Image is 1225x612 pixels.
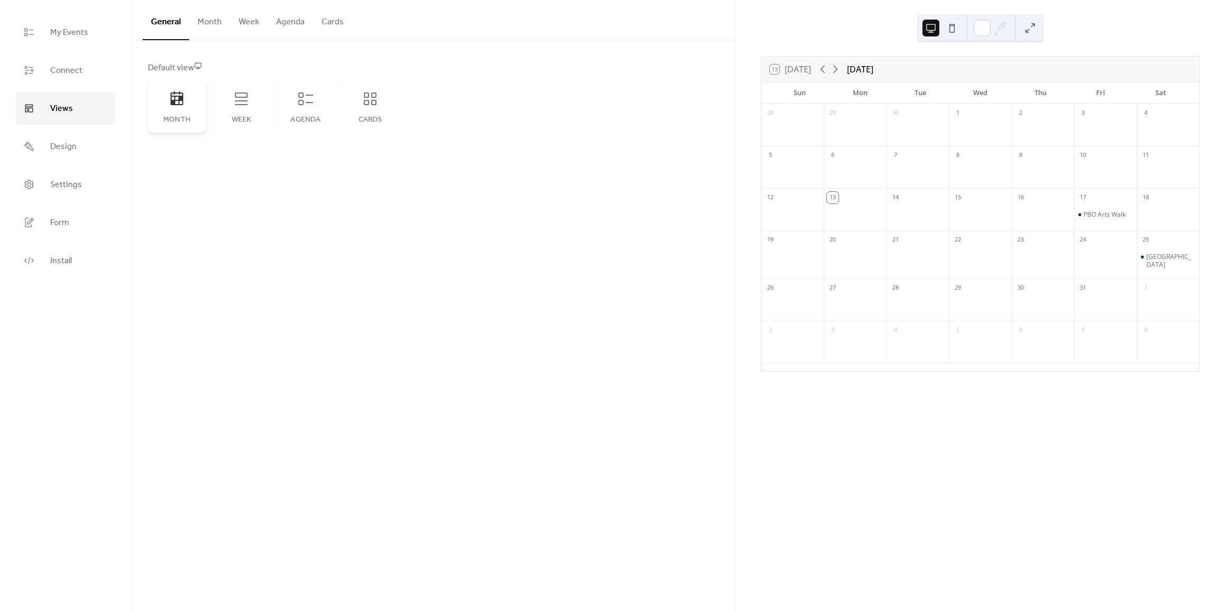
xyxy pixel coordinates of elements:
[827,107,838,119] div: 29
[890,150,901,161] div: 7
[952,282,964,294] div: 29
[1077,192,1089,203] div: 17
[1077,107,1089,119] div: 3
[1010,82,1070,104] div: Thu
[1140,324,1152,336] div: 8
[1137,253,1199,269] div: Pittsboro Street Fair
[827,282,838,294] div: 27
[1015,324,1026,336] div: 6
[148,62,717,75] div: Default view
[890,324,901,336] div: 4
[50,215,69,231] span: Form
[952,107,964,119] div: 1
[765,324,776,336] div: 2
[16,206,116,239] a: Form
[1074,210,1136,219] div: PBO Arts Walk
[1146,253,1195,269] div: [GEOGRAPHIC_DATA]
[16,130,116,163] a: Design
[50,138,77,155] span: Design
[952,234,964,246] div: 22
[765,150,776,161] div: 5
[827,234,838,246] div: 20
[952,324,964,336] div: 5
[1077,150,1089,161] div: 10
[950,82,1011,104] div: Wed
[890,192,901,203] div: 14
[765,192,776,203] div: 12
[1083,210,1126,219] div: PBO Arts Walk
[50,24,88,41] span: My Events
[1015,282,1026,294] div: 30
[1140,234,1152,246] div: 25
[1130,82,1191,104] div: Sat
[890,82,950,104] div: Tue
[50,177,82,193] span: Settings
[890,234,901,246] div: 21
[827,150,838,161] div: 6
[1015,150,1026,161] div: 9
[50,253,72,270] span: Install
[827,324,838,336] div: 3
[287,116,324,124] div: Agenda
[1077,324,1089,336] div: 7
[890,107,901,119] div: 30
[1077,234,1089,246] div: 24
[16,16,116,49] a: My Events
[50,100,73,117] span: Views
[352,116,389,124] div: Cards
[16,92,116,125] a: Views
[223,116,260,124] div: Week
[158,116,195,124] div: Month
[1140,282,1152,294] div: 1
[1015,192,1026,203] div: 16
[827,192,838,203] div: 13
[1015,234,1026,246] div: 23
[952,192,964,203] div: 15
[1140,150,1152,161] div: 11
[890,282,901,294] div: 28
[1070,82,1130,104] div: Fri
[16,168,116,201] a: Settings
[1015,107,1026,119] div: 2
[952,150,964,161] div: 8
[1140,107,1152,119] div: 4
[765,234,776,246] div: 19
[765,282,776,294] div: 26
[830,82,890,104] div: Mon
[16,54,116,87] a: Connect
[1140,192,1152,203] div: 18
[50,62,82,79] span: Connect
[1077,282,1089,294] div: 31
[16,244,116,277] a: Install
[765,107,776,119] div: 28
[847,63,873,76] div: [DATE]
[770,82,830,104] div: Sun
